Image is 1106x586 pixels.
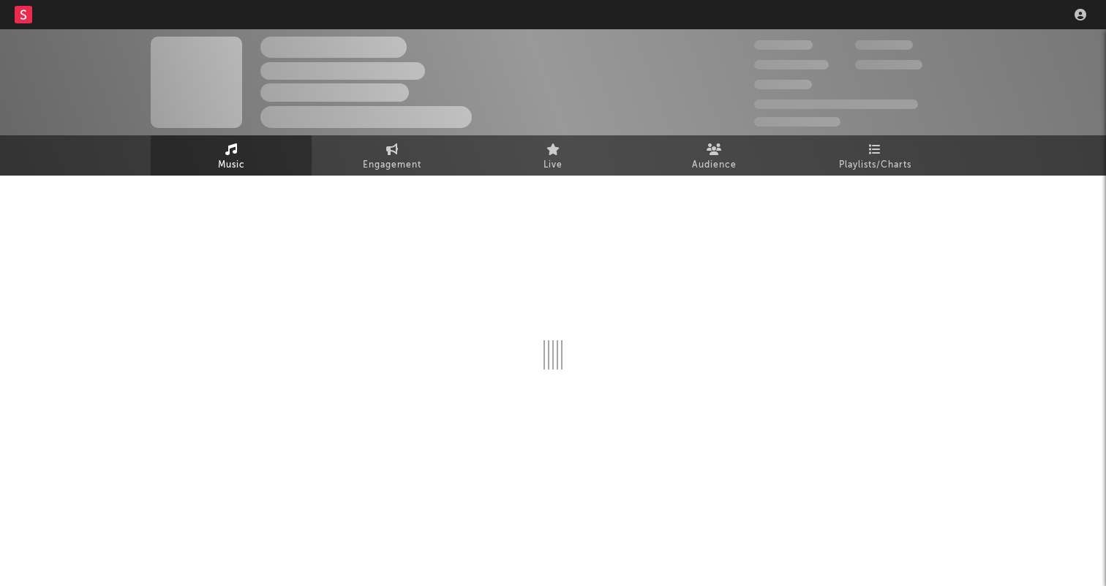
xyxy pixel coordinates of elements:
[473,135,633,176] a: Live
[692,157,737,174] span: Audience
[312,135,473,176] a: Engagement
[754,60,829,70] span: 50,000,000
[839,157,911,174] span: Playlists/Charts
[754,99,918,109] span: 50,000,000 Monthly Listeners
[855,60,922,70] span: 1,000,000
[794,135,955,176] a: Playlists/Charts
[754,40,813,50] span: 300,000
[754,117,840,127] span: Jump Score: 85.0
[633,135,794,176] a: Audience
[363,157,421,174] span: Engagement
[543,157,563,174] span: Live
[218,157,245,174] span: Music
[151,135,312,176] a: Music
[855,40,913,50] span: 100,000
[754,80,812,89] span: 100,000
